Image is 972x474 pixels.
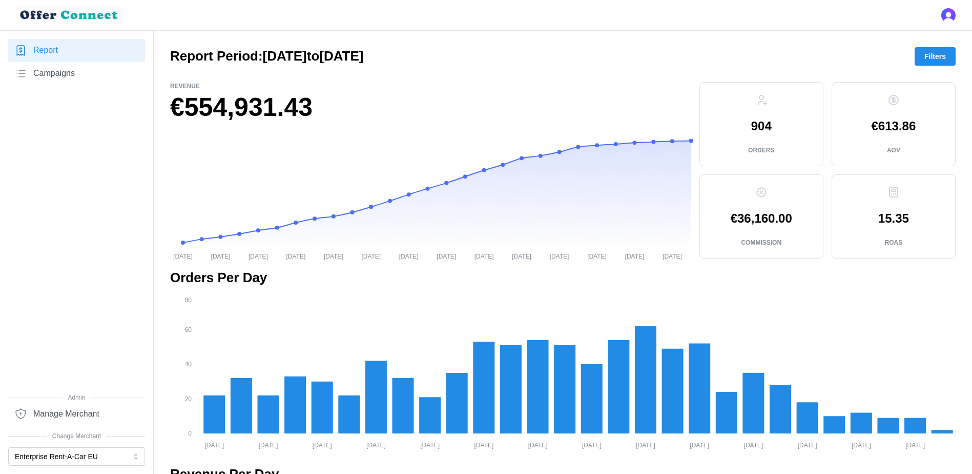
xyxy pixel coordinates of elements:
[8,39,145,62] a: Report
[170,269,956,287] h2: Orders Per Day
[324,253,343,260] tspan: [DATE]
[474,441,493,448] tspan: [DATE]
[188,430,192,437] tspan: 0
[748,146,774,155] p: Orders
[512,253,531,260] tspan: [DATE]
[8,402,145,425] a: Manage Merchant
[636,441,655,448] tspan: [DATE]
[915,47,956,66] button: Filters
[259,441,278,448] tspan: [DATE]
[878,212,909,225] p: 15.35
[173,253,193,260] tspan: [DATE]
[33,67,75,80] span: Campaigns
[663,253,682,260] tspan: [DATE]
[437,253,456,260] tspan: [DATE]
[941,8,956,23] img: 's logo
[731,212,792,225] p: €36,160.00
[744,441,763,448] tspan: [DATE]
[366,441,386,448] tspan: [DATE]
[582,441,602,448] tspan: [DATE]
[8,431,145,441] span: Change Merchant
[885,239,903,247] p: ROAS
[8,447,145,466] button: Enterprise Rent-A-Car EU
[185,396,192,403] tspan: 20
[528,441,548,448] tspan: [DATE]
[170,82,691,91] p: Revenue
[211,253,231,260] tspan: [DATE]
[33,44,58,57] span: Report
[587,253,607,260] tspan: [DATE]
[751,120,772,132] p: 904
[905,441,925,448] tspan: [DATE]
[852,441,871,448] tspan: [DATE]
[474,253,494,260] tspan: [DATE]
[420,441,440,448] tspan: [DATE]
[361,253,381,260] tspan: [DATE]
[941,8,956,23] button: Open user button
[286,253,305,260] tspan: [DATE]
[313,441,332,448] tspan: [DATE]
[690,441,709,448] tspan: [DATE]
[185,326,192,333] tspan: 60
[170,91,691,124] h1: €554,931.43
[8,62,145,85] a: Campaigns
[8,393,145,403] span: Admin
[924,48,946,65] span: Filters
[887,146,900,155] p: AOV
[399,253,419,260] tspan: [DATE]
[185,296,192,303] tspan: 80
[872,120,916,132] p: €613.86
[625,253,645,260] tspan: [DATE]
[185,361,192,368] tspan: 40
[204,441,224,448] tspan: [DATE]
[170,47,363,65] h2: Report Period: [DATE] to [DATE]
[249,253,268,260] tspan: [DATE]
[16,6,123,24] img: loyalBe Logo
[33,408,99,421] span: Manage Merchant
[741,239,781,247] p: Commission
[550,253,569,260] tspan: [DATE]
[798,441,817,448] tspan: [DATE]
